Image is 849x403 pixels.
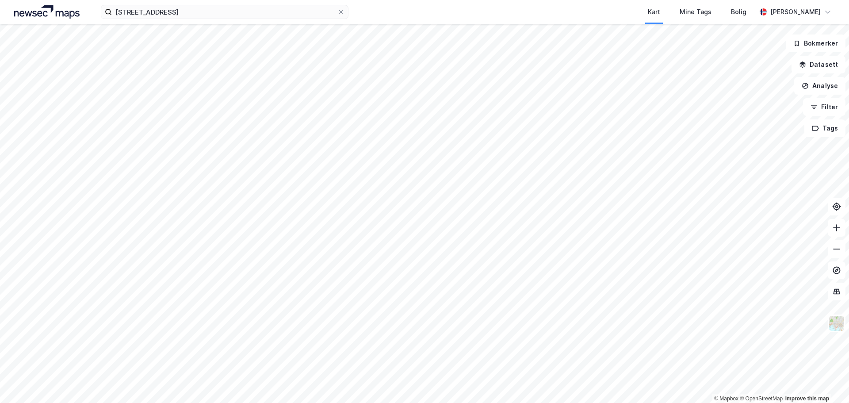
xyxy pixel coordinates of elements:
[680,7,711,17] div: Mine Tags
[770,7,821,17] div: [PERSON_NAME]
[714,395,738,402] a: Mapbox
[112,5,337,19] input: Søk på adresse, matrikkel, gårdeiere, leietakere eller personer
[828,315,845,332] img: Z
[740,395,783,402] a: OpenStreetMap
[648,7,660,17] div: Kart
[805,361,849,403] iframe: Chat Widget
[785,395,829,402] a: Improve this map
[804,119,845,137] button: Tags
[794,77,845,95] button: Analyse
[786,35,845,52] button: Bokmerker
[14,5,80,19] img: logo.a4113a55bc3d86da70a041830d287a7e.svg
[805,361,849,403] div: Kontrollprogram for chat
[792,56,845,73] button: Datasett
[731,7,746,17] div: Bolig
[803,98,845,116] button: Filter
